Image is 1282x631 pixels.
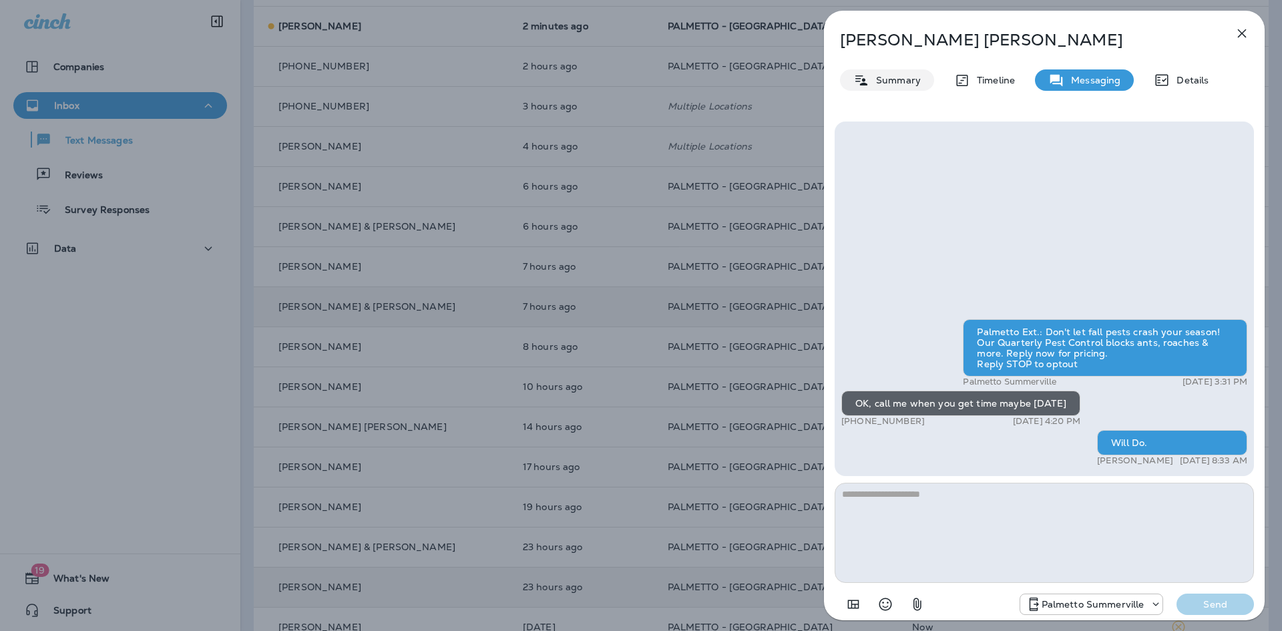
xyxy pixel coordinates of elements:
[1042,599,1144,610] p: Palmetto Summerville
[841,391,1080,416] div: OK, call me when you get time maybe [DATE]
[970,75,1015,85] p: Timeline
[1097,430,1247,455] div: Will Do.
[1170,75,1209,85] p: Details
[840,31,1205,49] p: [PERSON_NAME] [PERSON_NAME]
[840,591,867,618] button: Add in a premade template
[1097,455,1173,466] p: [PERSON_NAME]
[963,377,1056,387] p: Palmetto Summerville
[1064,75,1120,85] p: Messaging
[869,75,921,85] p: Summary
[963,319,1247,377] div: Palmetto Ext.: Don't let fall pests crash your season! Our Quarterly Pest Control blocks ants, ro...
[841,416,925,427] p: [PHONE_NUMBER]
[872,591,899,618] button: Select an emoji
[1013,416,1080,427] p: [DATE] 4:20 PM
[1180,455,1247,466] p: [DATE] 8:33 AM
[1183,377,1247,387] p: [DATE] 3:31 PM
[1020,596,1163,612] div: +1 (843) 594-2691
